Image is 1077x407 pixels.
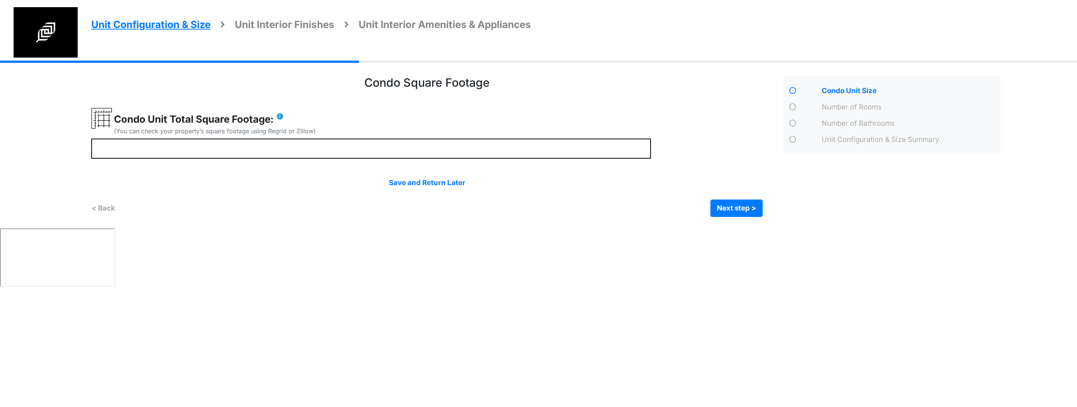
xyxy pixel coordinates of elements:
[820,134,1001,147] div: Unit Configuration & Size Summary
[820,118,1001,131] div: Number of Bathrooms
[820,86,1001,98] div: Condo Unit Size
[710,200,763,217] button: Next step >
[91,200,116,217] button: < Back
[820,102,1001,114] div: Number of Rooms
[14,7,78,58] img: spp logo
[114,108,284,126] label: Condo Unit Total Square Footage:
[389,178,465,187] a: Save and Return Later
[235,19,334,30] span: Unit Interior Finishes
[91,19,211,30] span: Unit Configuration & Size
[359,19,531,30] span: Unit Interior Amenities & Appliances
[114,126,316,136] div: (You can check your property’s square footage using Regrid or Zillow)
[276,112,284,120] img: info.png
[91,108,112,129] img: condo_size.png
[364,76,490,89] h3: Condo Square Footage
